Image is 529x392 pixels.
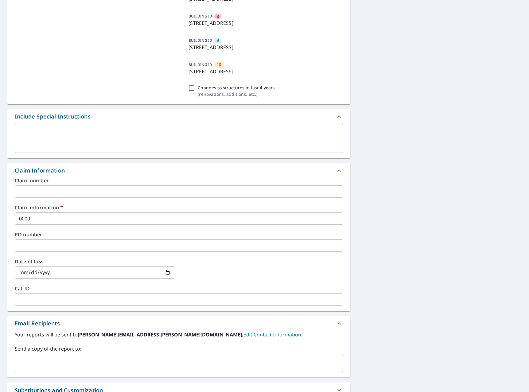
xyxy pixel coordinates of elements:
[217,62,221,68] span: 10
[189,38,212,43] p: BUILDING ID
[15,205,343,210] label: Claim information
[189,62,212,67] p: BUILDING ID
[189,14,212,19] p: BUILDING ID
[7,163,350,178] div: Claim Information
[217,37,219,43] span: 9
[217,14,219,19] span: 8
[198,91,275,97] p: ( renovations, additions, etc. )
[15,345,343,352] label: Send a copy of the report to:
[15,166,65,175] div: Claim Information
[15,259,175,264] label: Date of loss
[15,331,343,338] label: Your reports will be sent to
[243,331,302,338] a: EditContactInfo
[15,286,343,291] label: Cat ID
[189,19,340,27] p: [STREET_ADDRESS]
[7,316,350,331] div: Email Recipients
[7,109,350,124] div: Include Special Instructions
[15,112,91,121] div: Include Special Instructions
[15,232,343,237] label: PO number
[189,68,340,75] p: [STREET_ADDRESS]
[198,84,275,91] p: Changes to structures in last 4 years
[78,331,243,338] b: [PERSON_NAME][EMAIL_ADDRESS][PERSON_NAME][DOMAIN_NAME].
[15,178,343,183] label: Claim number
[189,44,340,51] p: [STREET_ADDRESS]
[15,319,60,328] div: Email Recipients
